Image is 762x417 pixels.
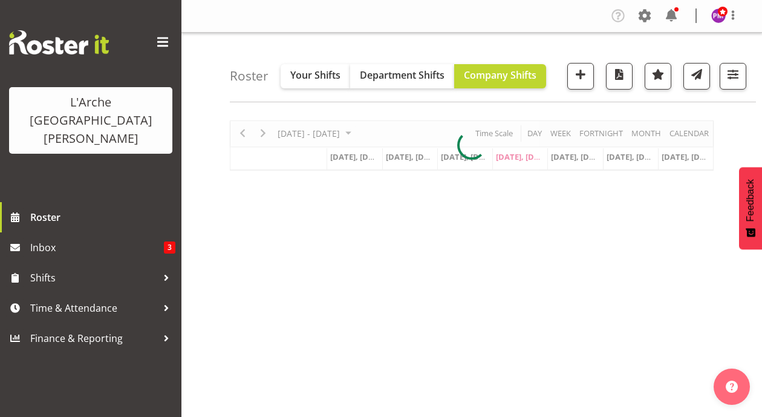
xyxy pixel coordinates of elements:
img: priyadharshini-mani11467.jpg [711,8,726,23]
span: Time & Attendance [30,299,157,317]
span: Shifts [30,269,157,287]
button: Filter Shifts [720,63,746,90]
span: Roster [30,208,175,226]
button: Department Shifts [350,64,454,88]
button: Your Shifts [281,64,350,88]
button: Download a PDF of the roster according to the set date range. [606,63,633,90]
img: Rosterit website logo [9,30,109,54]
button: Feedback - Show survey [739,167,762,249]
span: Feedback [745,179,756,222]
span: 3 [164,241,175,254]
div: L'Arche [GEOGRAPHIC_DATA][PERSON_NAME] [21,93,160,148]
button: Highlight an important date within the roster. [645,63,671,90]
span: Inbox [30,238,164,257]
span: Finance & Reporting [30,329,157,347]
span: Company Shifts [464,68,536,82]
span: Your Shifts [290,68,340,82]
h4: Roster [230,69,269,83]
button: Company Shifts [454,64,546,88]
img: help-xxl-2.png [726,381,738,393]
span: Department Shifts [360,68,444,82]
button: Send a list of all shifts for the selected filtered period to all rostered employees. [683,63,710,90]
button: Add a new shift [567,63,594,90]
